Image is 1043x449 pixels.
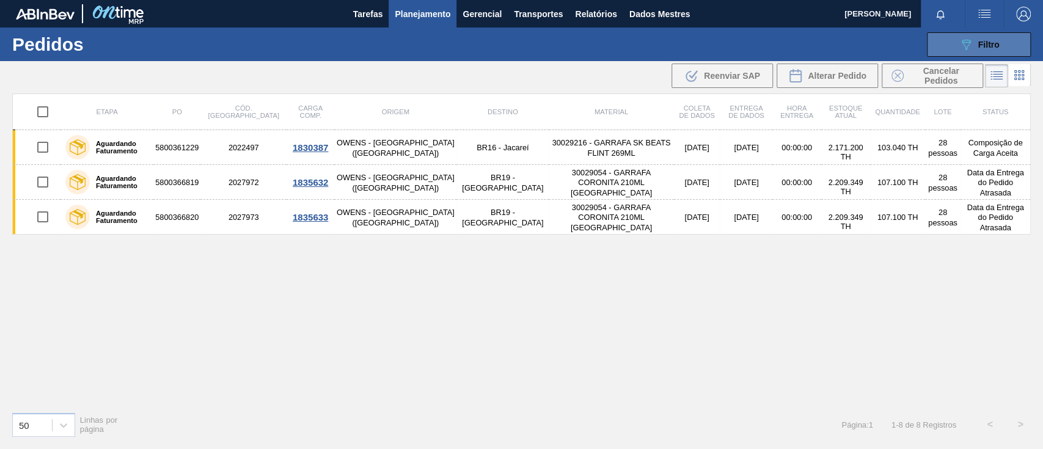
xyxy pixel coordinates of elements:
font: [DATE] [684,143,709,152]
font: Origem [382,108,409,115]
a: Aguardando Faturamento58003612292022497OWENS - [GEOGRAPHIC_DATA] ([GEOGRAPHIC_DATA])BR16 - Jacare... [13,130,1031,165]
font: [PERSON_NAME] [844,9,911,18]
div: Visão em Cartões [1008,64,1031,87]
a: Aguardando Faturamento58003668192027972OWENS - [GEOGRAPHIC_DATA] ([GEOGRAPHIC_DATA])BR19 - [GEOGR... [13,165,1031,200]
font: 1 [868,420,873,429]
font: [DATE] [684,178,709,187]
font: 8 [898,420,902,429]
font: Reenviar SAP [704,71,760,81]
font: Aguardando Faturamento [96,140,137,155]
font: Dados Mestres [629,9,690,19]
font: Coleta de dados [679,104,714,119]
font: Registros [923,420,956,429]
font: Data da Entrega do Pedido Atrasada [967,203,1023,232]
font: Destino [488,108,518,115]
font: Carga Comp. [298,104,323,119]
font: 30029054 - GARRAFA CORONITA 210ML [GEOGRAPHIC_DATA] [571,168,652,197]
img: TNhmsLtSVTkK8tSr43FrP2fwEKptu5GPRR3wAAAABJRU5ErkJggg== [16,9,75,20]
font: OWENS - [GEOGRAPHIC_DATA] ([GEOGRAPHIC_DATA]) [337,208,455,227]
button: > [1005,409,1036,440]
button: Filtro [927,32,1031,57]
font: Quantidade [875,108,920,115]
font: 2022497 [229,143,259,152]
font: 00:00:00 [781,143,812,152]
font: 1835633 [293,212,328,222]
font: 00:00:00 [781,178,812,187]
font: 30029054 - GARRAFA CORONITA 210ML [GEOGRAPHIC_DATA] [571,203,652,232]
button: Cancelar Pedidos [882,64,983,88]
font: Página [841,420,866,429]
font: 28 pessoas [928,138,957,158]
font: 1830387 [293,142,328,153]
font: Pedidos [12,34,84,54]
font: Transportes [514,9,563,19]
font: 1835632 [293,177,328,188]
img: Sair [1016,7,1031,21]
button: Notificações [921,5,960,23]
font: 2.209.349 TH [829,178,863,196]
font: - [896,420,898,429]
font: Alterar Pedido [808,71,866,81]
font: [DATE] [684,213,709,222]
font: 8 [916,420,920,429]
font: BR19 - [GEOGRAPHIC_DATA] [462,208,543,227]
font: > [1017,419,1023,429]
font: [DATE] [734,213,758,222]
font: 5800366819 [155,178,199,187]
font: < [987,419,992,429]
font: BR16 - Jacareí [477,143,529,152]
div: Alterar Pedido [777,64,878,88]
font: : [866,420,869,429]
font: Hora Entrega [780,104,813,119]
font: 28 pessoas [928,208,957,227]
button: < [975,409,1005,440]
font: de [905,420,913,429]
font: OWENS - [GEOGRAPHIC_DATA] ([GEOGRAPHIC_DATA]) [337,173,455,192]
font: 107.100 TH [877,213,918,222]
font: Status [983,108,1008,115]
font: Gerencial [463,9,502,19]
font: 00:00:00 [781,213,812,222]
div: Visão em Lista [985,64,1008,87]
font: Lote [934,108,951,115]
font: 50 [19,420,29,430]
font: 28 pessoas [928,173,957,192]
font: 2027973 [229,213,259,222]
font: Aguardando Faturamento [96,210,137,224]
a: Aguardando Faturamento58003668202027973OWENS - [GEOGRAPHIC_DATA] ([GEOGRAPHIC_DATA])BR19 - [GEOGR... [13,200,1031,235]
font: [DATE] [734,178,758,187]
font: Data da Entrega do Pedido Atrasada [967,168,1023,197]
font: 107.100 TH [877,178,918,187]
font: 2.209.349 TH [829,213,863,231]
font: Material [595,108,628,115]
font: Linhas por página [80,415,118,434]
font: 2.171.200 TH [829,143,863,161]
font: Relatórios [575,9,617,19]
font: Entrega de dados [728,104,764,119]
font: PO [172,108,182,115]
font: Composição de Carga Aceita [968,138,1023,158]
font: Estoque atual [829,104,863,119]
font: Tarefas [353,9,383,19]
font: Planejamento [395,9,450,19]
font: Etapa [97,108,118,115]
font: 2027972 [229,178,259,187]
font: Cancelar Pedidos [923,66,959,86]
font: 5800366820 [155,213,199,222]
font: BR19 - [GEOGRAPHIC_DATA] [462,173,543,192]
div: Cancelar Pedidos em Massa [882,64,983,88]
font: OWENS - [GEOGRAPHIC_DATA] ([GEOGRAPHIC_DATA]) [337,138,455,158]
font: 5800361229 [155,143,199,152]
img: ações do usuário [977,7,992,21]
font: Cód. [GEOGRAPHIC_DATA] [208,104,279,119]
font: Aguardando Faturamento [96,175,137,189]
font: Filtro [978,40,1000,49]
font: 103.040 TH [877,143,918,152]
font: [DATE] [734,143,758,152]
font: 1 [891,420,896,429]
font: 30029216 - GARRAFA SK BEATS FLINT 269ML [552,138,670,158]
div: Reenviar SAP [672,64,773,88]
